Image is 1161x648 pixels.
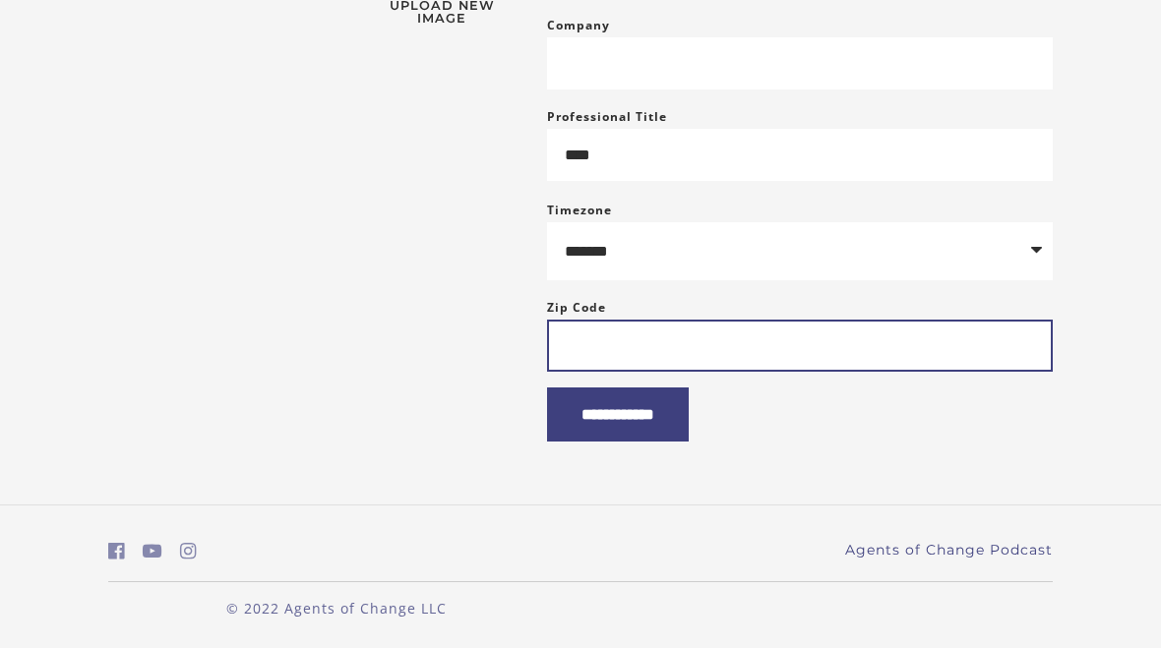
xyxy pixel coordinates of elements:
[108,542,125,560] i: https://www.facebook.com/groups/aswbtestprep (Open in a new window)
[845,540,1053,560] a: Agents of Change Podcast
[547,296,606,320] label: Zip Code
[108,598,565,619] p: © 2022 Agents of Change LLC
[547,202,612,218] label: Timezone
[143,537,162,565] a: https://www.youtube.com/c/AgentsofChangeTestPrepbyMeaganMitchell (Open in a new window)
[180,537,197,565] a: https://www.instagram.com/agentsofchangeprep/ (Open in a new window)
[143,542,162,560] i: https://www.youtube.com/c/AgentsofChangeTestPrepbyMeaganMitchell (Open in a new window)
[547,105,667,129] label: Professional Title
[547,14,610,37] label: Company
[180,542,197,560] i: https://www.instagram.com/agentsofchangeprep/ (Open in a new window)
[108,537,125,565] a: https://www.facebook.com/groups/aswbtestprep (Open in a new window)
